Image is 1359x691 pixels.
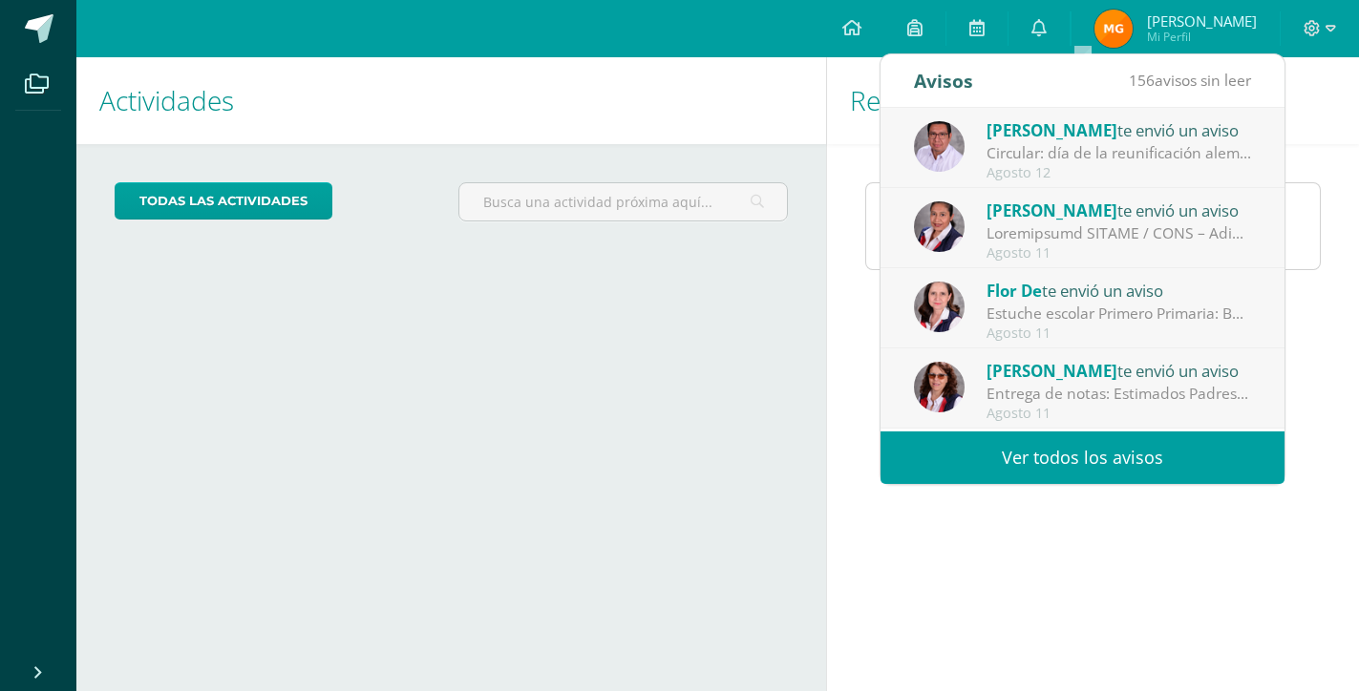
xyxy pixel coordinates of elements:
[1129,70,1251,91] span: avisos sin leer
[1094,10,1133,48] img: 9f5f82aa5aa66803c0ec2f19ba0b3d46.png
[115,182,332,220] a: todas las Actividades
[987,142,1252,164] div: Circular: día de la reunificación alemana: Estimados padres de familia. Reciban un saludo cordial...
[987,222,1252,244] div: Actividades ALEMÁN / SACH – Semana del 11 al 15 de agosto: Estimados padres de familia de Primero...
[987,360,1117,382] span: [PERSON_NAME]
[987,303,1252,325] div: Estuche escolar Primero Primaria: Buen día: por este medio les solicito revisar y completar el es...
[987,325,1252,342] div: Agosto 11
[850,57,1336,144] h1: Rendimiento de mis hijos
[1147,29,1257,45] span: Mi Perfil
[987,245,1252,262] div: Agosto 11
[914,282,965,332] img: 64123f113d111c43d0cd437ee3dd5265.png
[914,121,965,172] img: 56876035ece4aefce0fc5cde0b87842c.png
[987,117,1252,142] div: te envió un aviso
[987,199,1117,221] span: [PERSON_NAME]
[914,362,965,412] img: c566d585d09da5d42f3b66dabcea1714.png
[987,280,1042,302] span: Flor De
[987,165,1252,181] div: Agosto 12
[881,431,1285,484] a: Ver todos los avisos
[987,358,1252,383] div: te envió un aviso
[1147,11,1257,31] span: [PERSON_NAME]
[914,54,973,107] div: Avisos
[99,57,803,144] h1: Actividades
[987,198,1252,222] div: te envió un aviso
[987,383,1252,405] div: Entrega de notas: Estimados Padres: A continuación envío link para agendar cita para entrega de n...
[987,278,1252,303] div: te envió un aviso
[459,183,786,220] input: Busca una actividad próxima aquí...
[987,406,1252,422] div: Agosto 11
[914,201,965,252] img: fa0fc030cceea251a385d3f91fec560b.png
[987,119,1117,141] span: [PERSON_NAME]
[1129,70,1155,91] span: 156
